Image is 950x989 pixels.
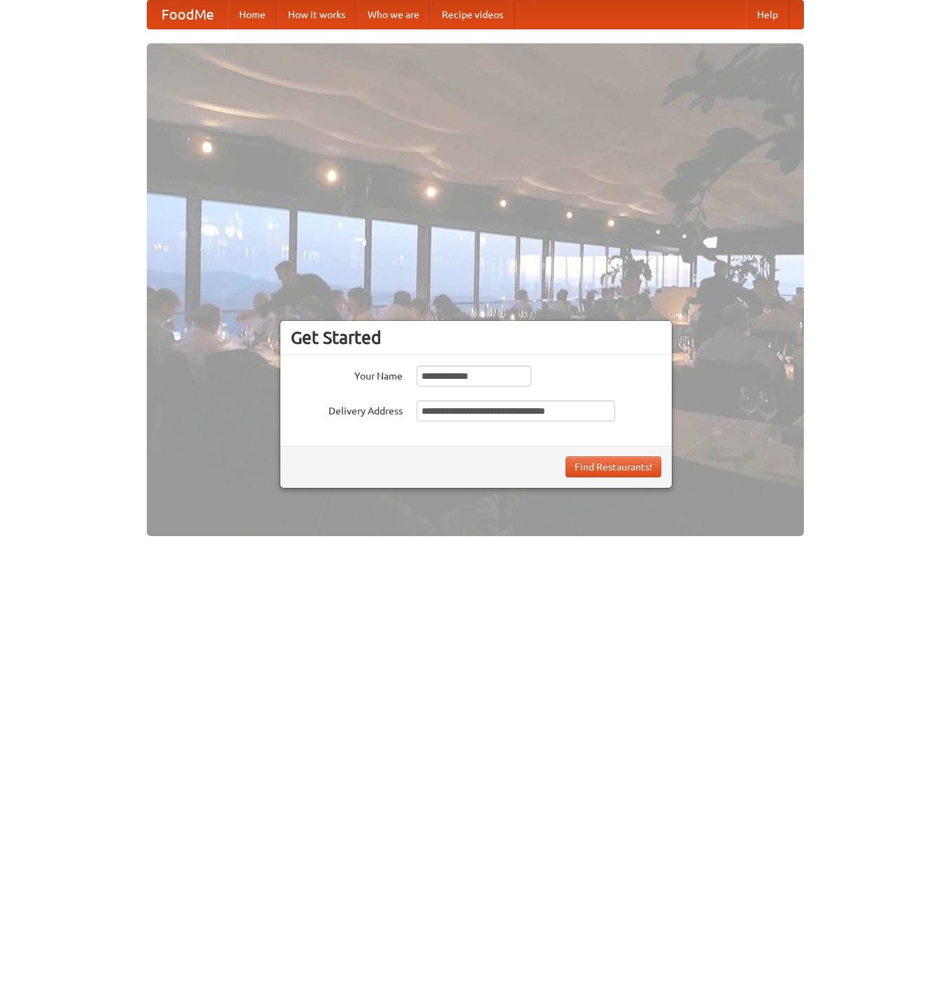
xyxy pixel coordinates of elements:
a: FoodMe [147,1,228,29]
a: Help [746,1,789,29]
a: Recipe videos [431,1,514,29]
h3: Get Started [291,327,661,348]
a: Who we are [357,1,431,29]
a: Home [228,1,277,29]
button: Find Restaurants! [566,456,661,477]
label: Delivery Address [291,400,403,418]
a: How it works [277,1,357,29]
label: Your Name [291,366,403,383]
